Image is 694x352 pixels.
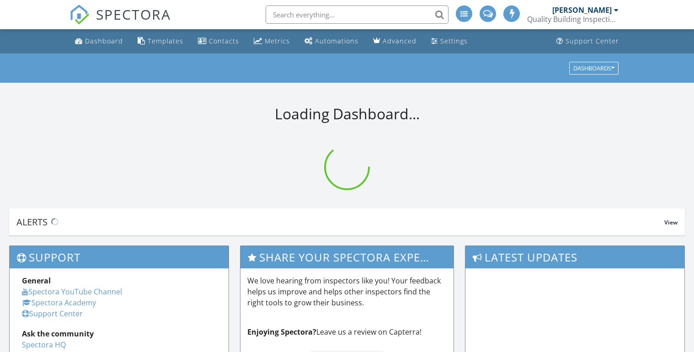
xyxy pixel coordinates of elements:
div: Quality Building Inspections [527,15,619,24]
strong: Enjoying Spectora? [247,327,316,337]
strong: General [22,276,51,286]
span: View [664,219,678,226]
h3: Support [10,246,229,268]
div: Alerts [16,216,664,228]
h3: Latest Updates [465,246,684,268]
div: Metrics [265,37,290,45]
a: Metrics [250,33,294,50]
div: Advanced [383,37,416,45]
div: Automations [315,37,358,45]
div: Settings [440,37,468,45]
p: We love hearing from inspectors like you! Your feedback helps us improve and helps other inspecto... [247,275,447,308]
a: Contacts [194,33,243,50]
div: Ask the community [22,328,216,339]
div: Templates [148,37,183,45]
div: Dashboards [573,65,614,71]
img: The Best Home Inspection Software - Spectora [69,5,90,25]
div: Contacts [209,37,239,45]
a: SPECTORA [69,12,171,32]
a: Templates [134,33,187,50]
h3: Share Your Spectora Experience [240,246,454,268]
button: Dashboards [569,62,619,75]
a: Spectora YouTube Channel [22,287,122,297]
input: Search everything... [266,5,448,24]
a: Settings [427,33,471,50]
div: [PERSON_NAME] [552,5,612,15]
a: Dashboard [71,33,127,50]
div: Support Center [566,37,619,45]
a: Automations (Advanced) [301,33,362,50]
a: Support Center [22,309,83,319]
span: SPECTORA [96,5,171,24]
a: Support Center [553,33,623,50]
div: Dashboard [85,37,123,45]
p: Leave us a review on Capterra! [247,326,447,337]
a: Advanced [369,33,420,50]
a: Spectora Academy [22,298,96,308]
a: Spectora HQ [22,340,66,350]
